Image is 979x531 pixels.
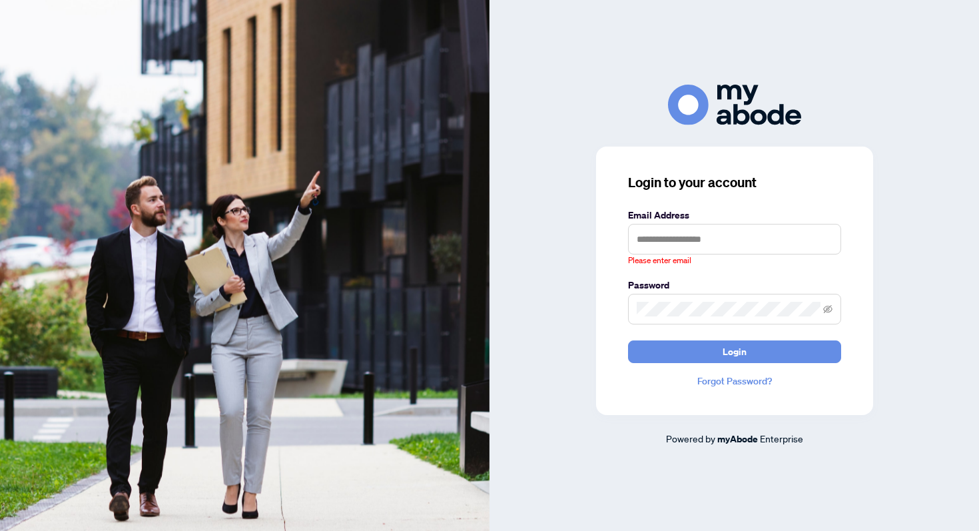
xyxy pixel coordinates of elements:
[628,374,841,388] a: Forgot Password?
[628,340,841,363] button: Login
[760,432,803,444] span: Enterprise
[628,173,841,192] h3: Login to your account
[628,208,841,223] label: Email Address
[668,85,801,125] img: ma-logo
[666,432,715,444] span: Powered by
[723,341,747,362] span: Login
[628,278,841,292] label: Password
[823,304,832,314] span: eye-invisible
[717,432,758,446] a: myAbode
[628,255,691,267] span: Please enter email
